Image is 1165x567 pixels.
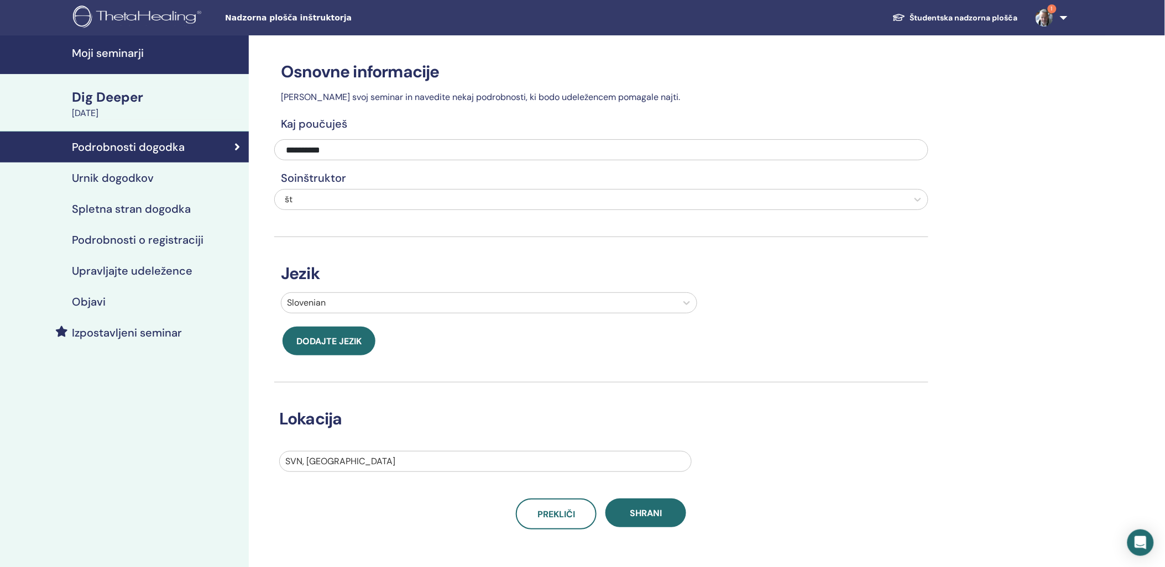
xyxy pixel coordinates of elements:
[283,327,375,355] button: Dodajte jezik
[73,6,205,30] img: logo.png
[72,202,191,216] h4: Spletna stran dogodka
[72,46,242,60] h4: Moji seminarji
[273,409,913,429] h3: Lokacija
[285,193,292,205] span: št
[537,508,575,520] span: Prekliči
[72,264,192,277] h4: Upravljajte udeležence
[72,171,154,185] h4: Urnik dogodkov
[72,233,203,246] h4: Podrobnosti o registraciji
[1036,9,1053,27] img: default.jpg
[225,12,391,24] span: Nadzorna plošča inštruktorja
[72,107,242,120] div: [DATE]
[630,507,662,519] span: Shrani
[1127,529,1154,556] div: Open Intercom Messenger
[1048,4,1057,13] span: 1
[892,13,906,22] img: graduation-cap-white.svg
[296,335,362,347] span: Dodajte jezik
[72,140,185,154] h4: Podrobnosti dogodka
[274,171,928,185] h4: Soinštruktor
[274,264,928,283] h3: Jezik
[72,326,182,339] h4: Izpostavljeni seminar
[274,91,928,104] p: [PERSON_NAME] svoj seminar in navedite nekaj podrobnosti, ki bodo udeležencem pomagale najti.
[274,62,928,82] h3: Osnovne informacije
[72,295,106,308] h4: Objavi
[516,498,597,529] a: Prekliči
[605,498,686,527] button: Shrani
[884,8,1027,28] a: Študentska nadzorna plošča
[274,117,928,130] h4: Kaj poučuješ
[72,88,242,107] div: Dig Deeper
[65,88,249,120] a: Dig Deeper[DATE]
